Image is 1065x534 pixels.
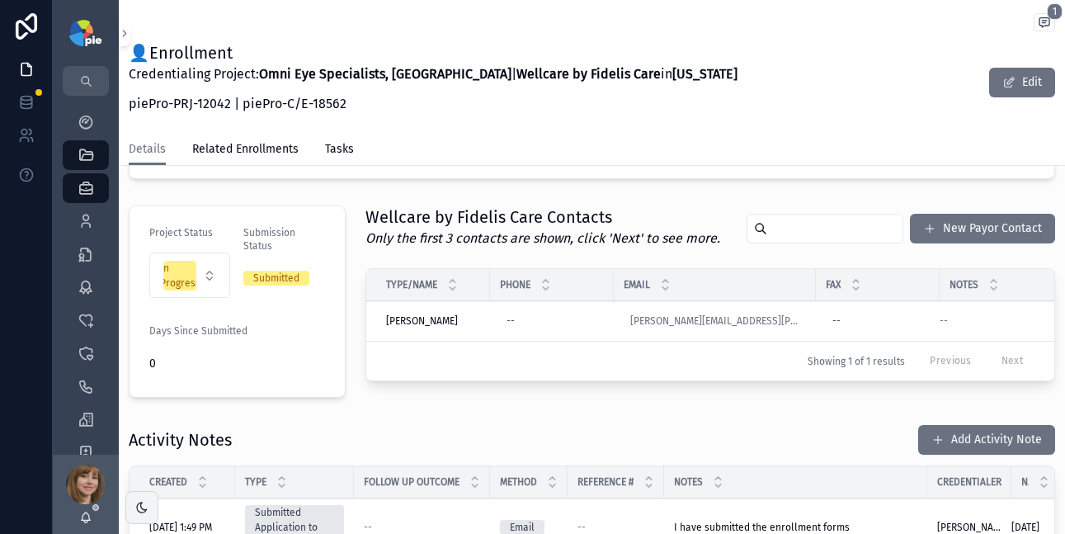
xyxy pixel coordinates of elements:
[577,521,654,534] a: --
[160,261,200,291] div: In Progress
[149,227,213,239] span: Project Status
[243,227,295,252] span: Submission Status
[325,135,354,168] a: Tasks
[624,278,650,291] span: Email
[937,475,1001,489] span: Credentialer
[129,64,737,84] p: Credentialing Project: | in
[129,94,737,114] p: piePro-PRJ-12042 | piePro-C/E-18562
[630,314,799,328] a: [PERSON_NAME][EMAIL_ADDRESS][PERSON_NAME][DOMAIN_NAME]
[192,141,299,158] span: Related Enrollments
[364,521,480,534] a: --
[365,230,720,246] em: Only the first 3 contacts are shown, click 'Next' to see more.
[989,68,1055,97] button: Edit
[940,314,948,328] span: --
[674,475,703,489] span: Notes
[192,135,299,168] a: Related Enrollments
[149,253,230,298] button: Select Button
[674,521,917,534] a: I have submitted the enrollment forms
[149,475,187,489] span: Created
[325,141,354,158] span: Tasks
[149,521,225,534] a: [DATE] 1:49 PM
[1047,3,1063,20] span: 1
[577,475,634,489] span: Reference #
[149,356,325,372] span: 0
[950,278,978,291] span: Notes
[245,475,266,489] span: Type
[500,278,530,291] span: Phone
[500,308,604,334] a: --
[129,41,737,64] h1: 👤Enrollment
[1021,475,1029,489] span: Next Action Date
[500,475,537,489] span: Method
[826,308,930,334] a: --
[149,325,247,337] span: Days Since Submitted
[940,314,1058,328] a: --
[129,428,232,451] h1: Activity Notes
[832,314,841,328] div: --
[937,521,1001,534] a: [PERSON_NAME]
[259,66,511,82] strong: Omni Eye Specialists, [GEOGRAPHIC_DATA]
[516,66,661,82] strong: Wellcare by Fidelis Care
[577,521,586,534] span: --
[129,141,166,158] span: Details
[364,475,459,489] span: Follow Up Outcome
[918,425,1055,455] button: Add Activity Note
[253,271,299,286] div: Submitted
[69,20,101,46] img: App logo
[386,314,458,328] span: [PERSON_NAME]
[910,214,1055,243] button: New Payor Contact
[672,66,737,82] strong: [US_STATE]
[149,521,212,534] span: [DATE] 1:49 PM
[53,96,119,455] div: scrollable content
[808,355,905,368] span: Showing 1 of 1 results
[674,522,850,533] span: I have submitted the enrollment forms
[386,278,437,291] span: Type/Name
[129,135,166,166] a: Details
[365,206,720,229] h1: Wellcare by Fidelis Care Contacts
[364,521,372,534] span: --
[1011,521,1039,534] a: [DATE]
[826,278,841,291] span: Fax
[386,314,480,328] a: [PERSON_NAME]
[624,308,806,334] a: [PERSON_NAME][EMAIL_ADDRESS][PERSON_NAME][DOMAIN_NAME]
[507,314,515,328] div: --
[1034,13,1055,35] button: 1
